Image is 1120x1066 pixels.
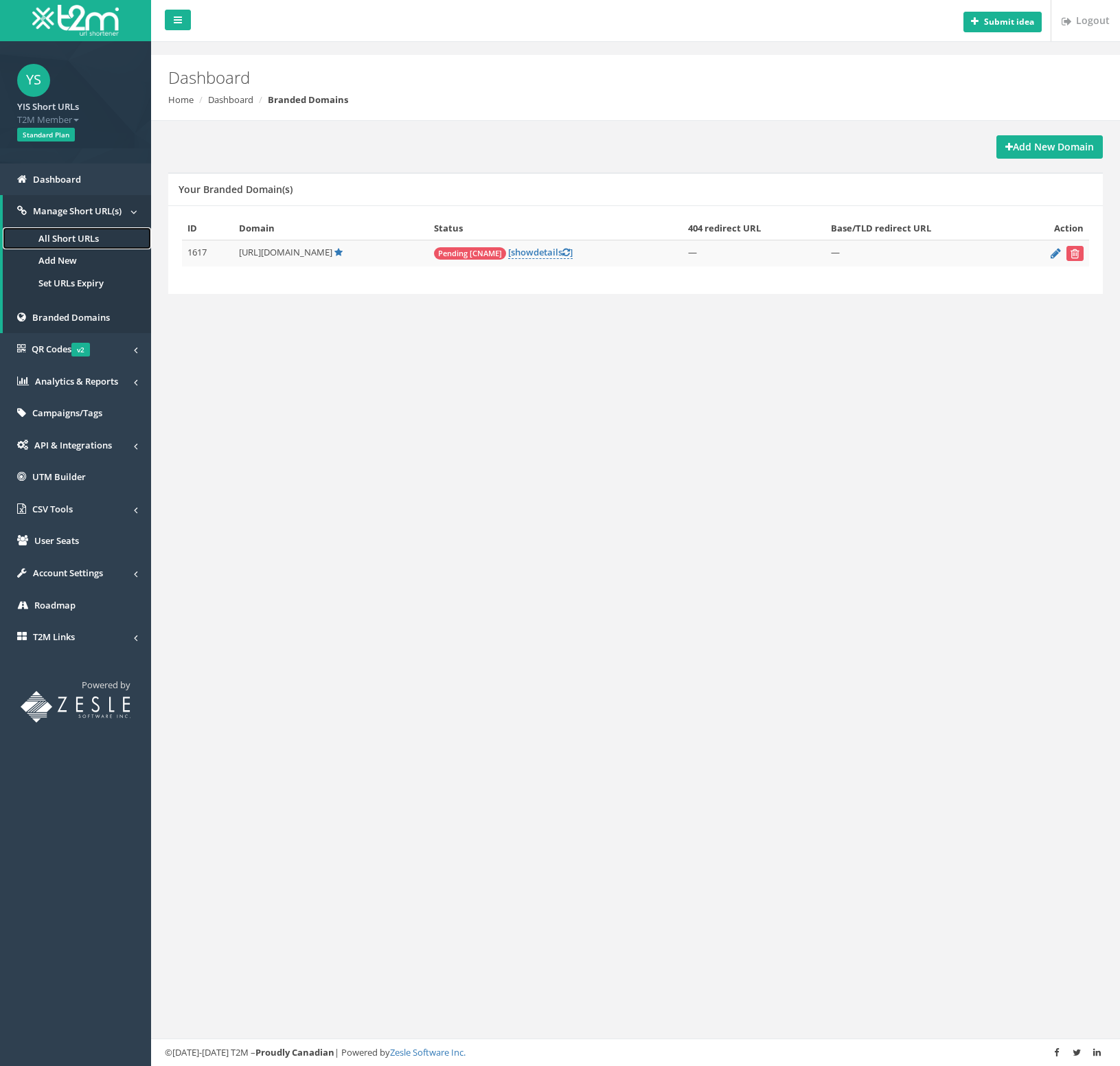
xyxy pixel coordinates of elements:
[21,691,130,723] img: T2M URL Shortener powered by Zesle Software Inc.
[32,343,90,355] span: QR Codes
[32,5,119,36] img: T2M
[82,679,130,691] span: Powered by
[239,246,332,258] span: [URL][DOMAIN_NAME]
[32,407,102,419] span: Campaigns/Tags
[390,1046,466,1058] a: Zesle Software Inc.
[33,567,103,579] span: Account Settings
[179,184,293,194] h5: Your Branded Domain(s)
[1005,140,1094,153] strong: Add New Domain
[3,227,151,250] a: All Short URLs
[17,128,75,141] span: Standard Plan
[825,216,1014,240] th: Base/TLD redirect URL
[268,93,348,106] strong: Branded Domains
[434,247,506,260] span: Pending [CNAME]
[511,246,534,258] span: show
[683,216,825,240] th: 404 redirect URL
[17,97,134,126] a: YIS Short URLs T2M Member
[233,216,428,240] th: Domain
[165,1046,1106,1059] div: ©[DATE]-[DATE] T2M – | Powered by
[33,205,122,217] span: Manage Short URL(s)
[334,246,343,258] a: Default
[3,272,151,295] a: Set URLs Expiry
[35,375,118,387] span: Analytics & Reports
[17,64,50,97] span: YS
[984,16,1034,27] b: Submit idea
[428,216,683,240] th: Status
[33,173,81,185] span: Dashboard
[825,240,1014,267] td: —
[508,246,573,259] a: [showdetails]
[1014,216,1089,240] th: Action
[182,216,233,240] th: ID
[255,1046,334,1058] strong: Proudly Canadian
[3,249,151,272] a: Add New
[168,69,944,87] h2: Dashboard
[32,503,73,515] span: CSV Tools
[32,470,86,483] span: UTM Builder
[34,534,79,547] span: User Seats
[34,599,76,611] span: Roadmap
[683,240,825,267] td: —
[32,311,110,324] span: Branded Domains
[963,12,1042,32] button: Submit idea
[208,93,253,106] a: Dashboard
[168,93,194,106] a: Home
[17,100,79,113] strong: YIS Short URLs
[71,343,90,356] span: v2
[34,439,112,451] span: API & Integrations
[33,631,75,643] span: T2M Links
[17,113,134,126] span: T2M Member
[182,240,233,267] td: 1617
[996,135,1103,159] a: Add New Domain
